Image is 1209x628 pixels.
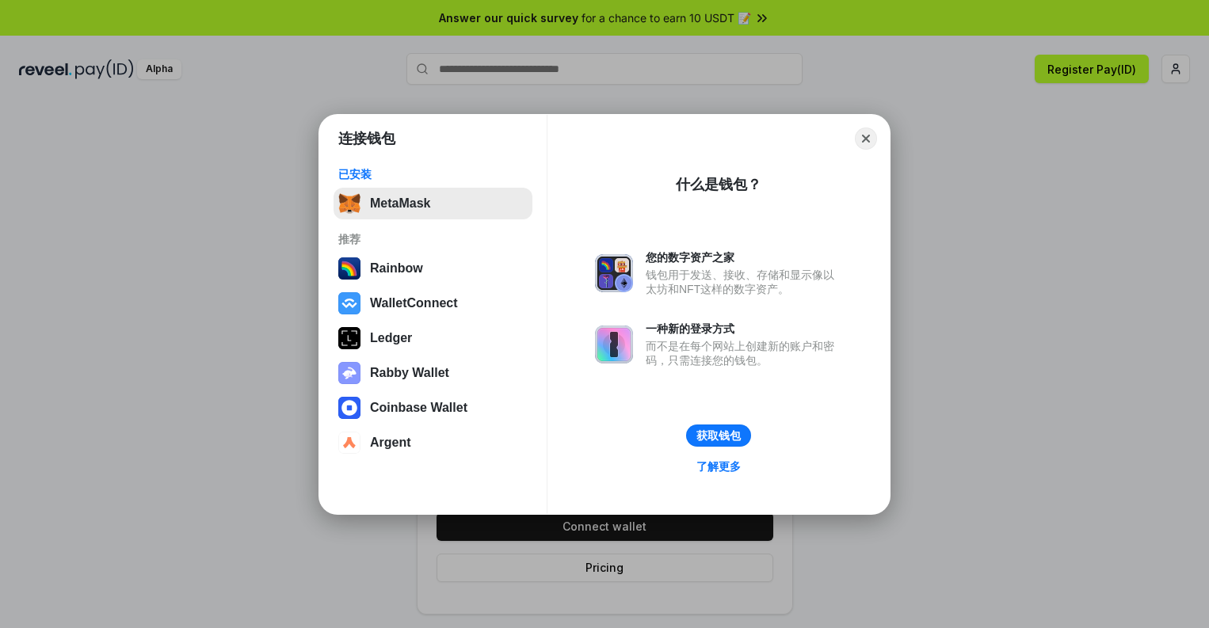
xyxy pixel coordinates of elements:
img: svg+xml,%3Csvg%20xmlns%3D%22http%3A%2F%2Fwww.w3.org%2F2000%2Fsvg%22%20fill%3D%22none%22%20viewBox... [595,254,633,292]
div: WalletConnect [370,296,458,310]
div: 推荐 [338,232,528,246]
button: Rainbow [334,253,532,284]
img: svg+xml,%3Csvg%20xmlns%3D%22http%3A%2F%2Fwww.w3.org%2F2000%2Fsvg%22%20fill%3D%22none%22%20viewBox... [338,362,360,384]
img: svg+xml,%3Csvg%20width%3D%22120%22%20height%3D%22120%22%20viewBox%3D%220%200%20120%20120%22%20fil... [338,257,360,280]
button: Argent [334,427,532,459]
button: WalletConnect [334,287,532,319]
button: Rabby Wallet [334,357,532,389]
div: 获取钱包 [696,428,741,443]
a: 了解更多 [687,456,750,477]
div: 已安装 [338,167,528,181]
img: svg+xml,%3Csvg%20xmlns%3D%22http%3A%2F%2Fwww.w3.org%2F2000%2Fsvg%22%20width%3D%2228%22%20height%3... [338,327,360,349]
button: Ledger [334,322,532,354]
img: svg+xml,%3Csvg%20xmlns%3D%22http%3A%2F%2Fwww.w3.org%2F2000%2Fsvg%22%20fill%3D%22none%22%20viewBox... [595,325,633,363]
button: MetaMask [334,188,532,219]
img: svg+xml,%3Csvg%20width%3D%2228%22%20height%3D%2228%22%20viewBox%3D%220%200%2028%2028%22%20fill%3D... [338,292,360,314]
div: Rainbow [370,261,423,276]
div: Argent [370,436,411,450]
div: Rabby Wallet [370,366,449,380]
div: Ledger [370,331,412,345]
img: svg+xml,%3Csvg%20width%3D%2228%22%20height%3D%2228%22%20viewBox%3D%220%200%2028%2028%22%20fill%3D... [338,432,360,454]
div: MetaMask [370,196,430,211]
img: svg+xml,%3Csvg%20width%3D%2228%22%20height%3D%2228%22%20viewBox%3D%220%200%2028%2028%22%20fill%3D... [338,397,360,419]
div: Coinbase Wallet [370,401,467,415]
div: 钱包用于发送、接收、存储和显示像以太坊和NFT这样的数字资产。 [646,268,842,296]
img: svg+xml,%3Csvg%20fill%3D%22none%22%20height%3D%2233%22%20viewBox%3D%220%200%2035%2033%22%20width%... [338,192,360,215]
div: 什么是钱包？ [676,175,761,194]
div: 一种新的登录方式 [646,322,842,336]
div: 了解更多 [696,459,741,474]
div: 而不是在每个网站上创建新的账户和密码，只需连接您的钱包。 [646,339,842,367]
h1: 连接钱包 [338,129,395,148]
div: 您的数字资产之家 [646,250,842,265]
button: Close [855,128,877,150]
button: 获取钱包 [686,424,751,447]
button: Coinbase Wallet [334,392,532,424]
